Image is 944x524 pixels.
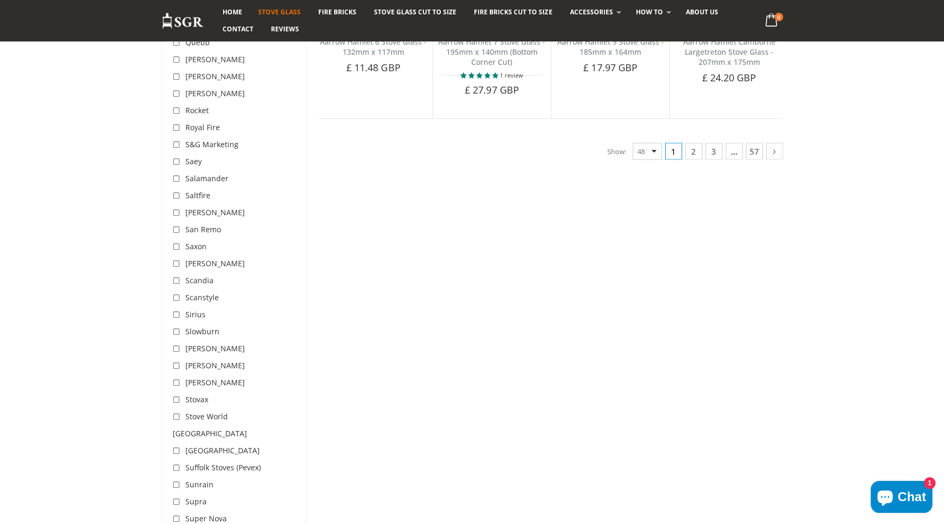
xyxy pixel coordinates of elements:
span: Slowburn [185,326,219,336]
span: Scandia [185,275,214,285]
span: Fire Bricks [318,7,356,16]
a: Reviews [263,21,307,38]
span: Supra [185,496,207,506]
a: Aarrow Hamlet 6 Stove Glass - 132mm x 117mm [320,37,427,57]
a: Accessories [562,4,626,21]
span: Stove World [GEOGRAPHIC_DATA] [173,411,247,438]
span: £ 27.97 GBP [465,83,519,96]
span: Rocket [185,105,209,115]
span: Stove Glass Cut To Size [374,7,456,16]
span: £ 17.97 GBP [583,61,637,74]
span: 0 [775,13,783,21]
span: [PERSON_NAME] [185,71,245,81]
a: Aarrow Hamlet Camborne Largetreton Stove Glass - 207mm x 175mm [683,37,775,67]
span: Contact [223,24,253,33]
span: Sirius [185,309,206,319]
span: Stovax [185,394,208,404]
a: How To [628,4,676,21]
a: About us [678,4,726,21]
span: Show: [607,143,626,160]
span: [PERSON_NAME] [185,207,245,217]
span: [PERSON_NAME] [185,258,245,268]
span: [PERSON_NAME] [185,88,245,98]
a: Contact [215,21,261,38]
a: 0 [761,11,783,31]
a: 3 [705,143,722,160]
span: Fire Bricks Cut To Size [474,7,552,16]
a: Stove Glass [250,4,309,21]
span: £ 11.48 GBP [346,61,401,74]
span: [PERSON_NAME] [185,343,245,353]
span: Super Nova [185,513,227,523]
span: Quebb [185,37,210,47]
span: Accessories [569,7,613,16]
span: About us [686,7,718,16]
span: … [726,143,743,160]
span: [PERSON_NAME] [185,54,245,64]
span: San Remo [185,224,221,234]
span: Saltfire [185,190,210,200]
span: Suffolk Stoves (Pevex) [185,462,261,472]
a: 57 [746,143,763,160]
span: 1 [665,143,682,160]
span: Reviews [271,24,299,33]
span: £ 24.20 GBP [702,71,756,84]
a: Aarrow Hamlet 7 Stove Glass - 195mm x 140mm (Bottom Corner Cut) [438,37,545,67]
a: 2 [685,143,702,160]
span: Salamander [185,173,228,183]
inbox-online-store-chat: Shopify online store chat [868,481,936,515]
a: Aarrow Hamlet 9 Stove Glass - 185mm x 164mm [557,37,664,57]
span: How To [636,7,663,16]
span: [GEOGRAPHIC_DATA] [185,445,260,455]
a: Fire Bricks [310,4,364,21]
span: 1 review [500,71,523,79]
span: Royal Fire [185,122,220,132]
span: Saxon [185,241,207,251]
img: Stove Glass Replacement [161,12,204,30]
span: Stove Glass [258,7,301,16]
span: 5.00 stars [461,71,500,79]
a: Home [215,4,250,21]
span: Scanstyle [185,292,219,302]
span: Sunrain [185,479,214,489]
span: [PERSON_NAME] [185,377,245,387]
span: Saey [185,156,202,166]
span: [PERSON_NAME] [185,360,245,370]
a: Stove Glass Cut To Size [366,4,464,21]
span: S&G Marketing [185,139,239,149]
a: Fire Bricks Cut To Size [466,4,560,21]
span: Home [223,7,242,16]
